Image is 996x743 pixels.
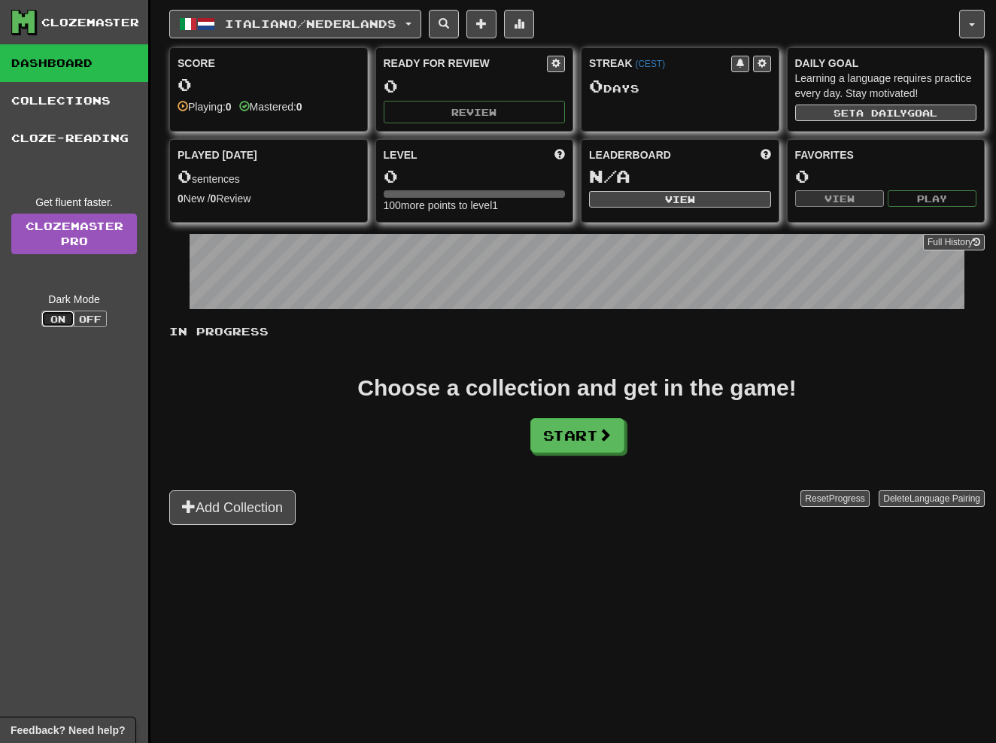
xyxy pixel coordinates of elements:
div: sentences [178,167,360,187]
div: Get fluent faster. [11,195,137,210]
strong: 0 [211,193,217,205]
span: N/A [589,165,630,187]
span: Italiano / Nederlands [225,17,396,30]
button: On [41,311,74,327]
span: 0 [589,75,603,96]
div: Learning a language requires practice every day. Stay motivated! [795,71,977,101]
div: 100 more points to level 1 [384,198,566,213]
div: Ready for Review [384,56,548,71]
strong: 0 [178,193,184,205]
span: This week in points, UTC [761,147,771,162]
button: Italiano/Nederlands [169,10,421,38]
span: Progress [829,493,865,504]
a: (CEST) [635,59,665,69]
p: In Progress [169,324,985,339]
div: Daily Goal [795,56,977,71]
div: 0 [795,167,977,186]
span: Leaderboard [589,147,671,162]
button: Review [384,101,566,123]
span: Level [384,147,418,162]
button: View [795,190,884,207]
span: 0 [178,165,192,187]
button: Add sentence to collection [466,10,496,38]
button: Search sentences [429,10,459,38]
a: ClozemasterPro [11,214,137,254]
div: Playing: [178,99,232,114]
button: Full History [923,234,985,250]
span: Score more points to level up [554,147,565,162]
div: Dark Mode [11,292,137,307]
button: Play [888,190,976,207]
div: Day s [589,77,771,96]
div: Clozemaster [41,15,139,30]
button: More stats [504,10,534,38]
button: Start [530,418,624,453]
button: Add Collection [169,490,296,525]
span: Open feedback widget [11,723,125,738]
div: 0 [384,77,566,96]
button: ResetProgress [800,490,869,507]
div: Score [178,56,360,71]
span: a daily [856,108,907,118]
div: Favorites [795,147,977,162]
div: New / Review [178,191,360,206]
span: Played [DATE] [178,147,257,162]
button: Seta dailygoal [795,105,977,121]
strong: 0 [296,101,302,113]
div: Mastered: [239,99,302,114]
strong: 0 [226,101,232,113]
div: 0 [178,75,360,94]
button: View [589,191,771,208]
div: 0 [384,167,566,186]
button: Off [74,311,107,327]
span: Language Pairing [909,493,980,504]
div: Choose a collection and get in the game! [357,377,796,399]
button: DeleteLanguage Pairing [879,490,985,507]
div: Streak [589,56,731,71]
